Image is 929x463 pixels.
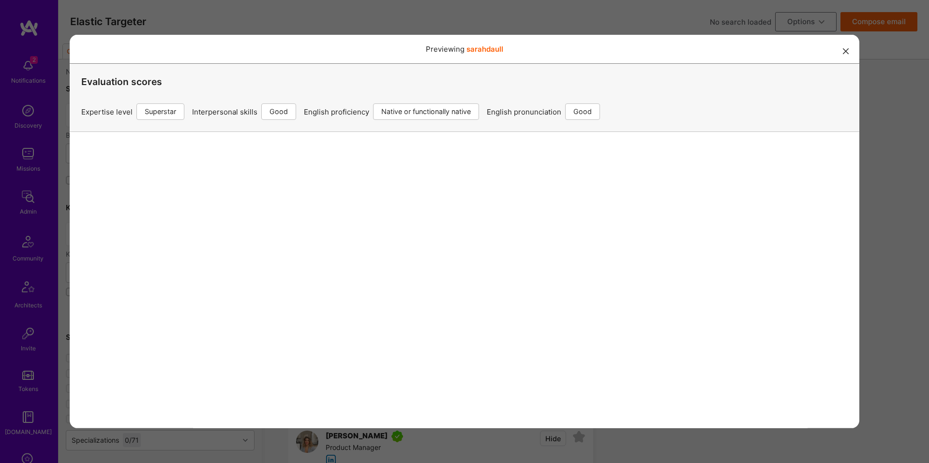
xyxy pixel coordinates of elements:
i: icon Close [843,48,849,54]
div: Good [565,103,600,120]
div: Superstar [136,103,184,120]
span: English proficiency [304,106,369,116]
span: English pronunciation [487,106,561,116]
span: Expertise level [81,106,133,116]
h4: Evaluation scores [81,76,848,87]
a: sarahdaull [466,44,503,54]
div: modal [70,35,859,428]
div: Good [261,103,296,120]
div: Previewing [70,35,859,64]
span: Interpersonal skills [192,106,257,116]
div: Native or functionally native [373,103,479,120]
